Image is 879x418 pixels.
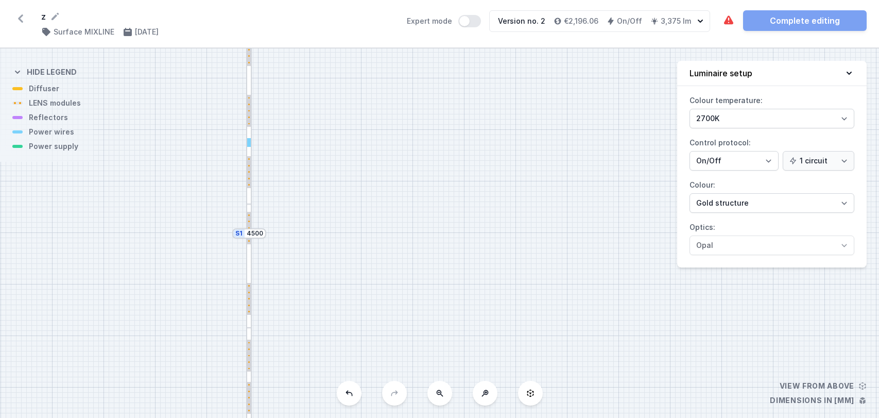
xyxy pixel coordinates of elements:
input: Dimension [mm] [247,229,263,238]
h4: [DATE] [135,27,159,37]
label: Optics: [690,219,854,255]
h4: Hide legend [27,67,77,77]
select: Control protocol: [690,151,779,171]
select: Colour temperature: [690,109,854,128]
label: Colour temperature: [690,92,854,128]
button: Expert mode [458,15,481,27]
h4: €2,196.06 [564,16,598,26]
h4: On/Off [617,16,642,26]
div: Version no. 2 [498,16,545,26]
label: Control protocol: [690,135,854,171]
button: Luminaire setup [677,61,867,86]
select: Colour: [690,193,854,213]
label: Colour: [690,177,854,213]
select: Optics: [690,236,854,255]
label: Expert mode [407,15,481,27]
h4: Surface MIXLINE [54,27,114,37]
h4: Luminaire setup [690,67,752,79]
button: Rename project [50,11,60,22]
h4: 3,375 lm [661,16,691,26]
button: Version no. 2€2,196.06On/Off3,375 lm [489,10,710,32]
form: z [41,10,394,23]
button: Hide legend [12,59,77,83]
select: Control protocol: [783,151,854,171]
